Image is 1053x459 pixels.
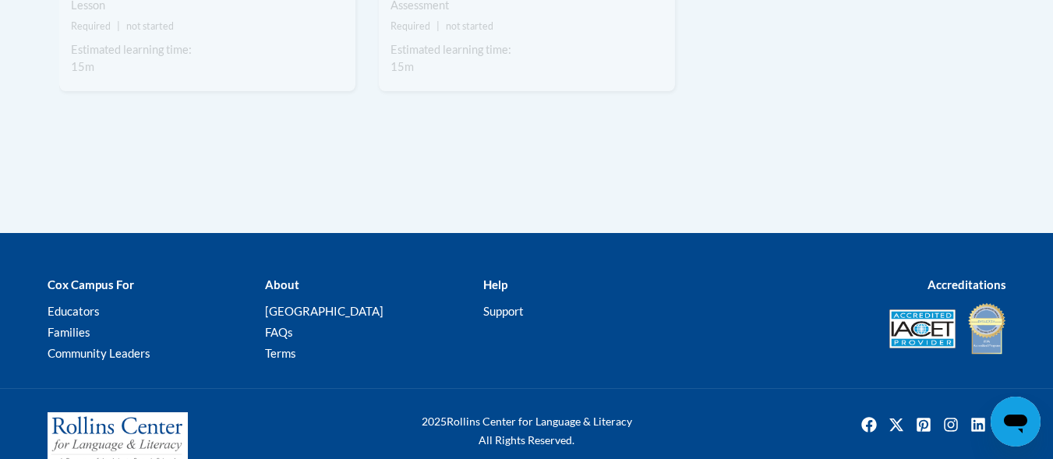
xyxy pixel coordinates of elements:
span: | [436,20,440,32]
span: 15m [390,60,414,73]
div: Estimated learning time: [71,41,344,58]
span: Required [390,20,430,32]
a: FAQs [265,325,293,339]
a: Community Leaders [48,346,150,360]
a: Twitter [884,412,909,437]
img: Accredited IACET® Provider [889,309,956,348]
a: [GEOGRAPHIC_DATA] [265,304,383,318]
span: Required [71,20,111,32]
a: Linkedin [966,412,991,437]
a: Terms [265,346,296,360]
iframe: Button to launch messaging window [991,397,1041,447]
span: 2025 [422,415,447,428]
img: Twitter icon [884,412,909,437]
img: Instagram icon [938,412,963,437]
b: Help [483,277,507,291]
a: Families [48,325,90,339]
img: IDA® Accredited [967,302,1006,356]
img: Pinterest icon [911,412,936,437]
b: About [265,277,299,291]
a: Support [483,304,524,318]
div: Rollins Center for Language & Literacy All Rights Reserved. [363,412,691,450]
div: Estimated learning time: [390,41,663,58]
span: not started [446,20,493,32]
a: Educators [48,304,100,318]
span: 15m [71,60,94,73]
b: Cox Campus For [48,277,134,291]
a: Facebook [857,412,882,437]
span: | [117,20,120,32]
img: Facebook icon [857,412,882,437]
img: LinkedIn icon [966,412,991,437]
span: not started [126,20,174,32]
b: Accreditations [928,277,1006,291]
a: Pinterest [911,412,936,437]
a: Instagram [938,412,963,437]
